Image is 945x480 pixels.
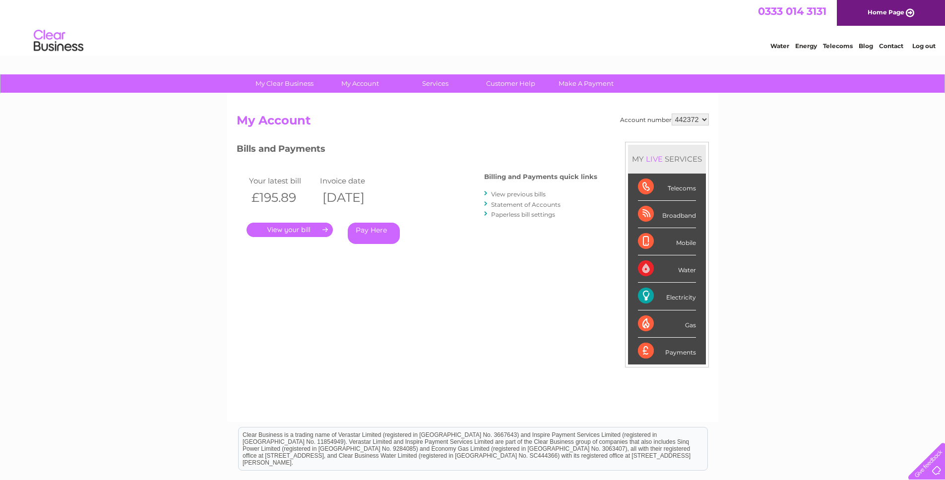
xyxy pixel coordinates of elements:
[394,74,476,93] a: Services
[247,187,318,208] th: £195.89
[770,42,789,50] a: Water
[638,255,696,283] div: Water
[638,201,696,228] div: Broadband
[348,223,400,244] a: Pay Here
[638,283,696,310] div: Electricity
[638,174,696,201] div: Telecoms
[823,42,853,50] a: Telecoms
[239,5,707,48] div: Clear Business is a trading name of Verastar Limited (registered in [GEOGRAPHIC_DATA] No. 3667643...
[879,42,903,50] a: Contact
[758,5,826,17] a: 0333 014 3131
[247,223,333,237] a: .
[638,338,696,364] div: Payments
[484,173,597,180] h4: Billing and Payments quick links
[491,201,561,208] a: Statement of Accounts
[912,42,936,50] a: Log out
[317,174,389,187] td: Invoice date
[628,145,706,173] div: MY SERVICES
[545,74,627,93] a: Make A Payment
[470,74,552,93] a: Customer Help
[491,211,555,218] a: Paperless bill settings
[237,114,709,132] h2: My Account
[795,42,817,50] a: Energy
[644,154,665,164] div: LIVE
[620,114,709,125] div: Account number
[859,42,873,50] a: Blog
[247,174,318,187] td: Your latest bill
[237,142,597,159] h3: Bills and Payments
[317,187,389,208] th: [DATE]
[638,228,696,255] div: Mobile
[491,190,546,198] a: View previous bills
[638,310,696,338] div: Gas
[319,74,401,93] a: My Account
[244,74,325,93] a: My Clear Business
[33,26,84,56] img: logo.png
